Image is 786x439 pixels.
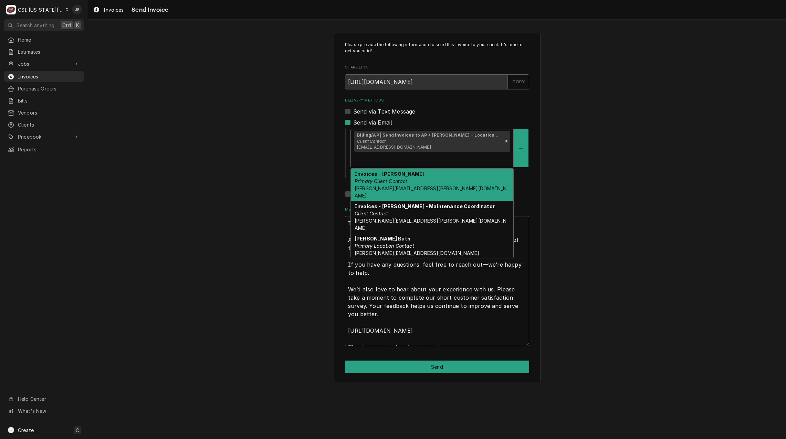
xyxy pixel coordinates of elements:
[72,5,82,14] div: Joshua Bennett's Avatar
[6,5,16,14] div: CSI Kansas City's Avatar
[4,19,84,31] button: Search anythingCtrlK
[508,74,529,89] button: COPY
[103,6,124,13] span: Invoices
[18,6,63,13] div: CSI [US_STATE][GEOGRAPHIC_DATA]
[18,407,80,415] span: What's New
[18,121,80,128] span: Clients
[357,139,386,144] em: Client Contact
[345,207,529,212] label: Message to Client
[4,71,84,82] a: Invoices
[345,65,529,89] div: Share Link
[18,109,80,116] span: Vendors
[6,5,16,14] div: C
[345,216,529,346] textarea: Thank you for your business! Attached is your invoice, which includes a detailed summary of the w...
[355,178,408,184] em: Primary Client Contact
[355,218,506,231] span: [PERSON_NAME][EMAIL_ADDRESS][PERSON_NAME][DOMAIN_NAME]
[357,144,431,150] span: [EMAIL_ADDRESS][DOMAIN_NAME]
[345,361,529,373] button: Send
[4,58,84,69] a: Go to Jobs
[4,83,84,94] a: Purchase Orders
[76,22,79,29] span: K
[514,129,528,167] button: Create New Contact
[4,95,84,106] a: Bills
[345,361,529,373] div: Button Group
[353,118,392,127] label: Send via Email
[4,131,84,142] a: Go to Pricebook
[18,73,80,80] span: Invoices
[355,185,506,199] span: [PERSON_NAME][EMAIL_ADDRESS][PERSON_NAME][DOMAIN_NAME]
[90,4,126,15] a: Invoices
[72,5,82,14] div: JB
[345,42,529,346] div: Invoice Send Form
[17,22,54,29] span: Search anything
[345,42,529,54] p: Please provide the following information to send this invoice to your client. It's time to get yo...
[4,107,84,118] a: Vendors
[18,97,80,104] span: Bills
[345,98,529,198] div: Delivery Methods
[18,36,80,43] span: Home
[18,146,80,153] span: Reports
[345,65,529,70] label: Share Link
[357,132,514,138] strong: Billing/AP | Send invoices to AP + [PERSON_NAME] + Location contact
[4,34,84,45] a: Home
[345,98,529,103] label: Delivery Methods
[18,395,80,403] span: Help Center
[129,5,168,14] span: Send Invoice
[355,243,414,249] em: Primary Location Contact
[18,427,34,433] span: Create
[18,60,70,67] span: Jobs
[4,405,84,417] a: Go to What's New
[355,203,495,209] strong: Invoices - [PERSON_NAME] - Maintenance Coordinator
[18,85,80,92] span: Purchase Orders
[503,131,510,152] div: Remove [object Object]
[355,171,425,177] strong: Invoices - [PERSON_NAME]
[18,133,70,140] span: Pricebook
[355,211,388,216] em: Client Contact
[355,250,480,256] span: [PERSON_NAME][EMAIL_ADDRESS][DOMAIN_NAME]
[4,393,84,405] a: Go to Help Center
[345,207,529,346] div: Message to Client
[345,361,529,373] div: Button Group Row
[334,33,541,382] div: Invoice Send
[18,48,80,55] span: Estimates
[353,107,415,116] label: Send via Text Message
[355,236,410,242] strong: [PERSON_NAME] Bath
[4,46,84,57] a: Estimates
[4,119,84,130] a: Clients
[4,144,84,155] a: Reports
[62,22,71,29] span: Ctrl
[76,427,79,434] span: C
[519,146,523,151] svg: Create New Contact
